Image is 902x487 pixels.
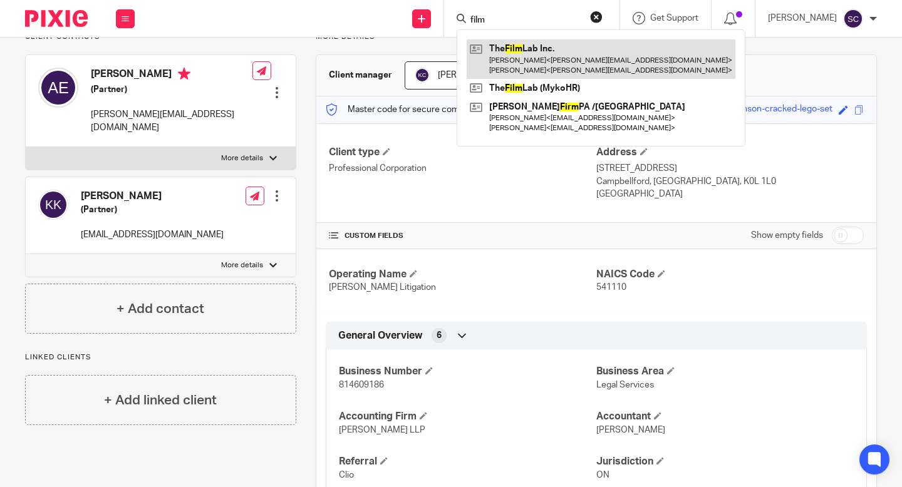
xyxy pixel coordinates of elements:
[437,329,442,342] span: 6
[596,471,609,479] span: ON
[596,365,854,378] h4: Business Area
[596,455,854,468] h4: Jurisdiction
[751,229,823,242] label: Show empty fields
[329,283,436,292] span: [PERSON_NAME] Litigation
[326,103,542,116] p: Master code for secure communications and files
[843,9,863,29] img: svg%3E
[596,381,654,389] span: Legal Services
[469,15,582,26] input: Search
[596,146,864,159] h4: Address
[650,14,698,23] span: Get Support
[221,153,263,163] p: More details
[117,299,204,319] h4: + Add contact
[329,162,596,175] p: Professional Corporation
[38,68,78,108] img: svg%3E
[339,471,354,479] span: Clio
[438,71,507,79] span: [PERSON_NAME]
[339,410,596,423] h4: Accounting Firm
[596,175,864,188] p: Campbellford, [GEOGRAPHIC_DATA], K0L 1L0
[339,381,384,389] span: 814609186
[329,268,596,281] h4: Operating Name
[91,68,252,83] h4: [PERSON_NAME]
[25,352,296,362] p: Linked clients
[339,426,425,434] span: [PERSON_NAME] LLP
[590,11,603,23] button: Clear
[91,83,252,96] h5: (Partner)
[329,69,392,81] h3: Client manager
[338,329,422,342] span: General Overview
[178,68,190,80] i: Primary
[703,103,832,117] div: vegan-crimson-cracked-lego-set
[81,190,224,203] h4: [PERSON_NAME]
[91,108,252,134] p: [PERSON_NAME][EMAIL_ADDRESS][DOMAIN_NAME]
[81,228,224,241] p: [EMAIL_ADDRESS][DOMAIN_NAME]
[596,188,864,200] p: [GEOGRAPHIC_DATA]
[339,365,596,378] h4: Business Number
[596,162,864,175] p: [STREET_ADDRESS]
[339,455,596,468] h4: Referral
[104,391,217,410] h4: + Add linked client
[768,12,837,24] p: [PERSON_NAME]
[38,190,68,220] img: svg%3E
[596,410,854,423] h4: Accountant
[221,260,263,270] p: More details
[329,146,596,159] h4: Client type
[596,268,864,281] h4: NAICS Code
[81,203,224,216] h5: (Partner)
[25,10,88,27] img: Pixie
[415,68,430,83] img: svg%3E
[596,426,665,434] span: [PERSON_NAME]
[329,231,596,241] h4: CUSTOM FIELDS
[596,283,626,292] span: 541110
